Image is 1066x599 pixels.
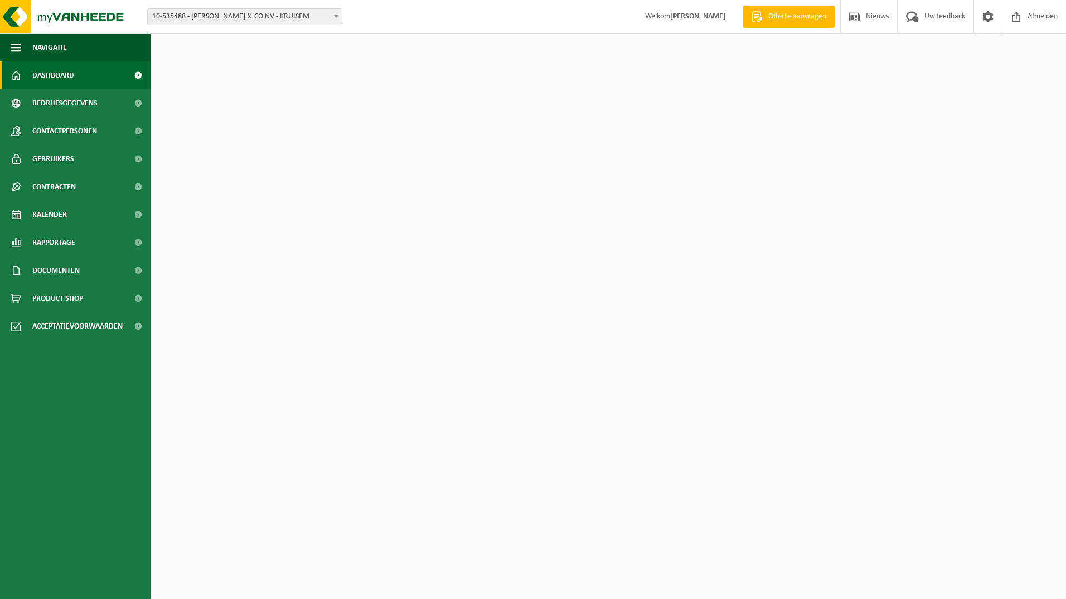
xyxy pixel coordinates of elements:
span: Gebruikers [32,145,74,173]
span: Acceptatievoorwaarden [32,312,123,340]
span: Navigatie [32,33,67,61]
span: Contracten [32,173,76,201]
span: Kalender [32,201,67,229]
span: Dashboard [32,61,74,89]
span: Offerte aanvragen [765,11,829,22]
strong: [PERSON_NAME] [670,12,726,21]
span: 10-535488 - AUDOORN & CO NV - KRUISEM [148,9,342,25]
span: 10-535488 - AUDOORN & CO NV - KRUISEM [147,8,342,25]
span: Bedrijfsgegevens [32,89,98,117]
span: Product Shop [32,284,83,312]
span: Documenten [32,257,80,284]
span: Contactpersonen [32,117,97,145]
a: Offerte aanvragen [743,6,835,28]
span: Rapportage [32,229,75,257]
